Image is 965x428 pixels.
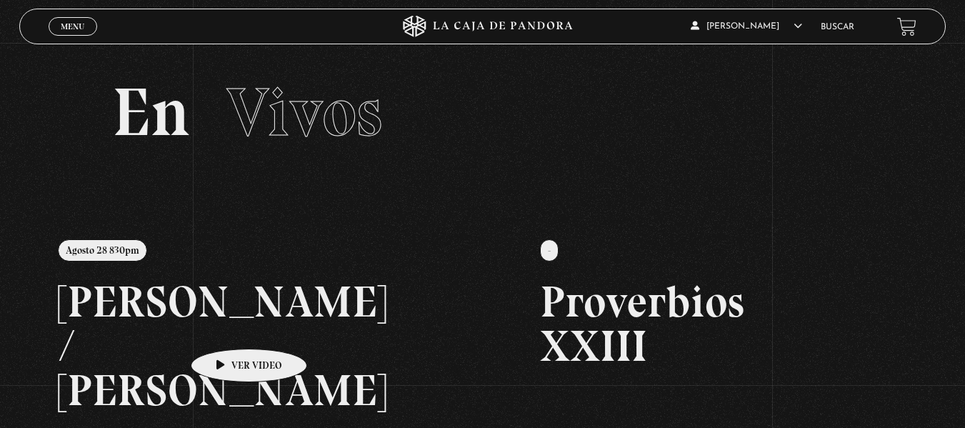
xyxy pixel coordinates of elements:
[691,22,802,31] span: [PERSON_NAME]
[226,71,382,153] span: Vivos
[56,34,89,44] span: Cerrar
[112,79,854,146] h2: En
[61,22,84,31] span: Menu
[821,23,854,31] a: Buscar
[897,16,916,36] a: View your shopping cart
